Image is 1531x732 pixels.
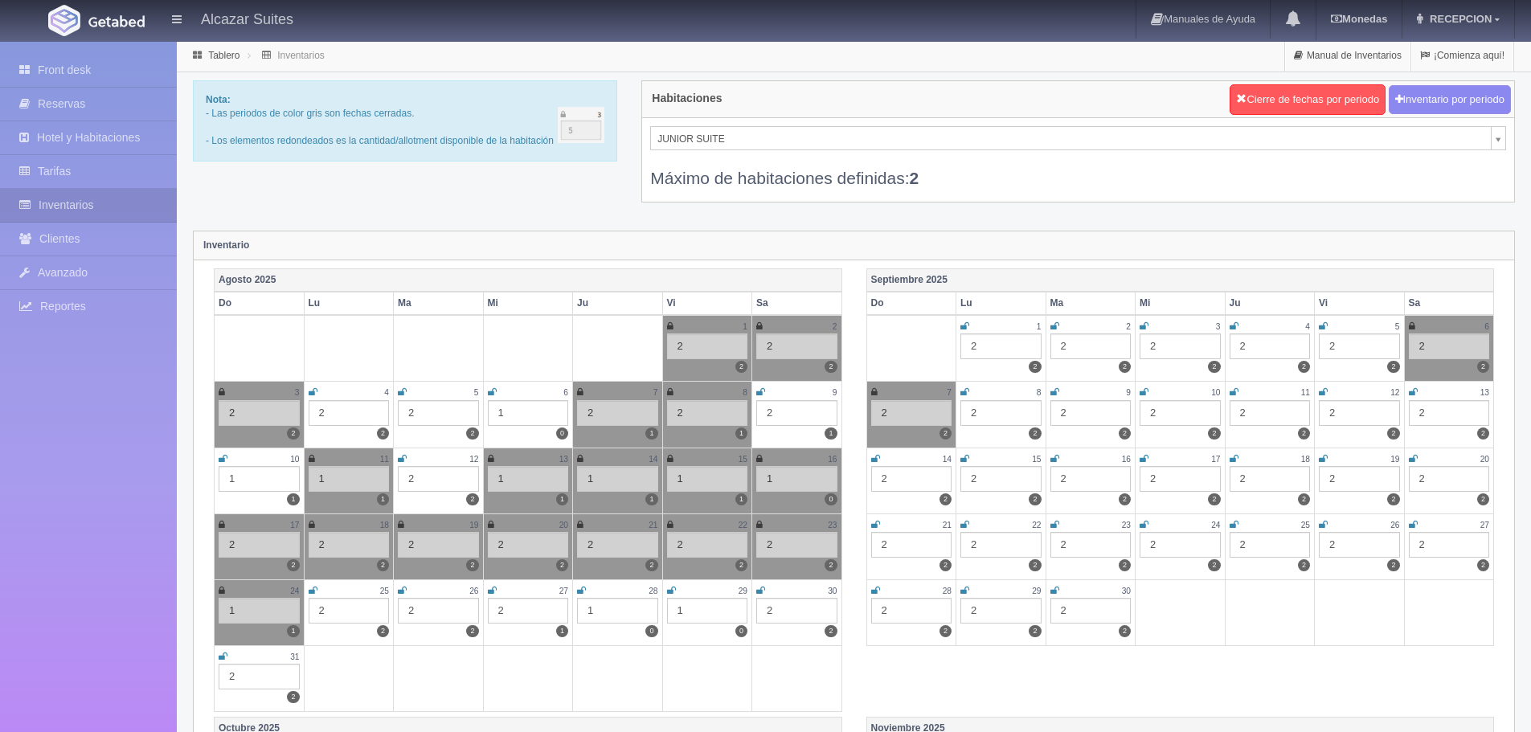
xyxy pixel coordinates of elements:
[667,532,748,558] div: 2
[215,268,842,292] th: Agosto 2025
[1315,292,1405,315] th: Vi
[466,427,478,440] label: 2
[960,466,1042,492] div: 2
[287,493,299,505] label: 1
[398,400,479,426] div: 2
[756,466,837,492] div: 1
[1050,466,1132,492] div: 2
[645,427,657,440] label: 1
[295,388,300,397] small: 3
[1426,13,1492,25] span: RECEPCION
[739,587,747,595] small: 29
[739,455,747,464] small: 15
[215,292,305,315] th: Do
[1140,400,1221,426] div: 2
[290,455,299,464] small: 10
[488,466,569,492] div: 1
[290,652,299,661] small: 31
[1208,361,1220,373] label: 2
[943,455,952,464] small: 14
[1126,322,1131,331] small: 2
[573,292,663,315] th: Ju
[1390,521,1399,530] small: 26
[88,15,145,27] img: Getabed
[1301,455,1310,464] small: 18
[645,625,657,637] label: 0
[277,50,325,61] a: Inventarios
[756,598,837,624] div: 2
[1480,521,1489,530] small: 27
[563,388,568,397] small: 6
[1050,598,1132,624] div: 2
[1037,388,1042,397] small: 8
[1119,361,1131,373] label: 2
[943,587,952,595] small: 28
[1050,400,1132,426] div: 2
[1216,322,1221,331] small: 3
[649,587,657,595] small: 28
[1390,455,1399,464] small: 19
[577,532,658,558] div: 2
[377,493,389,505] label: 1
[219,664,300,689] div: 2
[1480,388,1489,397] small: 13
[1298,361,1310,373] label: 2
[377,559,389,571] label: 2
[1298,427,1310,440] label: 2
[1119,625,1131,637] label: 2
[577,598,658,624] div: 1
[377,625,389,637] label: 2
[939,427,952,440] label: 2
[667,466,748,492] div: 1
[871,532,952,558] div: 2
[939,559,952,571] label: 2
[939,493,952,505] label: 2
[1404,292,1494,315] th: Sa
[866,292,956,315] th: Do
[1301,388,1310,397] small: 11
[1319,466,1400,492] div: 2
[756,532,837,558] div: 2
[939,625,952,637] label: 2
[649,521,657,530] small: 21
[662,292,752,315] th: Vi
[1319,333,1400,359] div: 2
[1029,361,1041,373] label: 2
[1230,400,1311,426] div: 2
[756,400,837,426] div: 2
[1477,427,1489,440] label: 2
[309,466,390,492] div: 1
[377,427,389,440] label: 2
[488,598,569,624] div: 2
[1211,388,1220,397] small: 10
[1029,559,1041,571] label: 2
[466,625,478,637] label: 2
[1208,493,1220,505] label: 2
[825,625,837,637] label: 2
[960,598,1042,624] div: 2
[380,587,389,595] small: 25
[1032,455,1041,464] small: 15
[667,333,748,359] div: 2
[1230,84,1386,115] button: Cierre de fechas por periodo
[960,400,1042,426] div: 2
[956,292,1046,315] th: Lu
[1050,333,1132,359] div: 2
[947,388,952,397] small: 7
[1319,532,1400,558] div: 2
[1230,333,1311,359] div: 2
[910,169,919,187] b: 2
[1136,292,1226,315] th: Mi
[871,598,952,624] div: 2
[1387,493,1399,505] label: 2
[866,268,1494,292] th: Septiembre 2025
[1140,333,1221,359] div: 2
[1029,493,1041,505] label: 2
[645,559,657,571] label: 2
[483,292,573,315] th: Mi
[469,455,478,464] small: 12
[290,521,299,530] small: 17
[735,427,747,440] label: 1
[1390,388,1399,397] small: 12
[743,322,747,331] small: 1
